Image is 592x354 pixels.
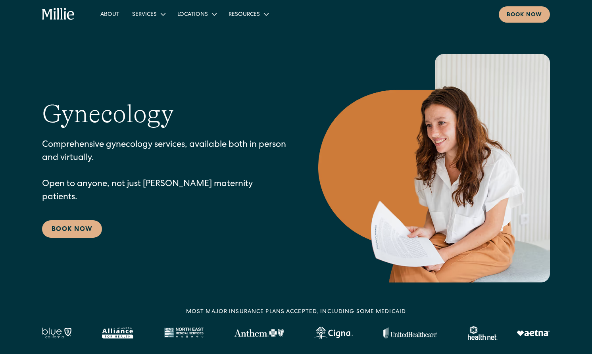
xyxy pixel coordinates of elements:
[314,327,353,339] img: Cigna logo
[186,308,406,316] div: MOST MAJOR INSURANCE PLANS ACCEPTED, INCLUDING some MEDICAID
[222,8,274,21] div: Resources
[42,99,174,129] h1: Gynecology
[499,6,550,23] a: Book now
[468,326,498,340] img: Healthnet logo
[517,330,550,336] img: Aetna logo
[177,11,208,19] div: Locations
[171,8,222,21] div: Locations
[42,220,102,238] a: Book Now
[318,54,550,283] img: Smiling woman holding documents during a consultation, reflecting supportive guidance in maternit...
[234,329,284,337] img: Anthem Logo
[94,8,126,21] a: About
[102,327,133,339] img: Alameda Alliance logo
[132,11,157,19] div: Services
[383,327,437,339] img: United Healthcare logo
[42,139,286,204] p: Comprehensive gynecology services, available both in person and virtually. Open to anyone, not ju...
[42,8,75,21] a: home
[164,327,204,339] img: North East Medical Services logo
[42,327,71,339] img: Blue California logo
[229,11,260,19] div: Resources
[126,8,171,21] div: Services
[507,11,542,19] div: Book now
